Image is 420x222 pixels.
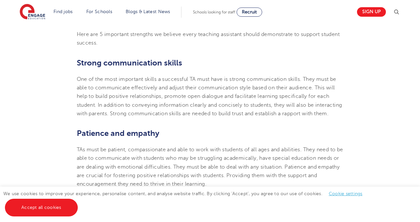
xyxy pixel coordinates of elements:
[357,7,386,17] a: Sign up
[20,4,45,20] img: Engage Education
[77,58,182,67] b: Strong communication skills
[77,129,159,138] b: Patience and empathy
[5,199,78,216] a: Accept all cookies
[242,9,257,14] span: Recruit
[77,147,343,187] span: TAs must be patient, compassionate and able to work with students of all ages and abilities. They...
[53,9,73,14] a: Find jobs
[77,76,342,117] span: One of the most important skills a successful TA must have is strong communication skills. They m...
[86,9,112,14] a: For Schools
[126,9,170,14] a: Blogs & Latest News
[3,191,369,210] span: We use cookies to improve your experience, personalise content, and analyse website traffic. By c...
[77,31,340,46] span: Here are 5 important strengths we believe every teaching assistant should demonstrate to support ...
[193,10,235,14] span: Schools looking for staff
[237,8,262,17] a: Recruit
[329,191,363,196] a: Cookie settings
